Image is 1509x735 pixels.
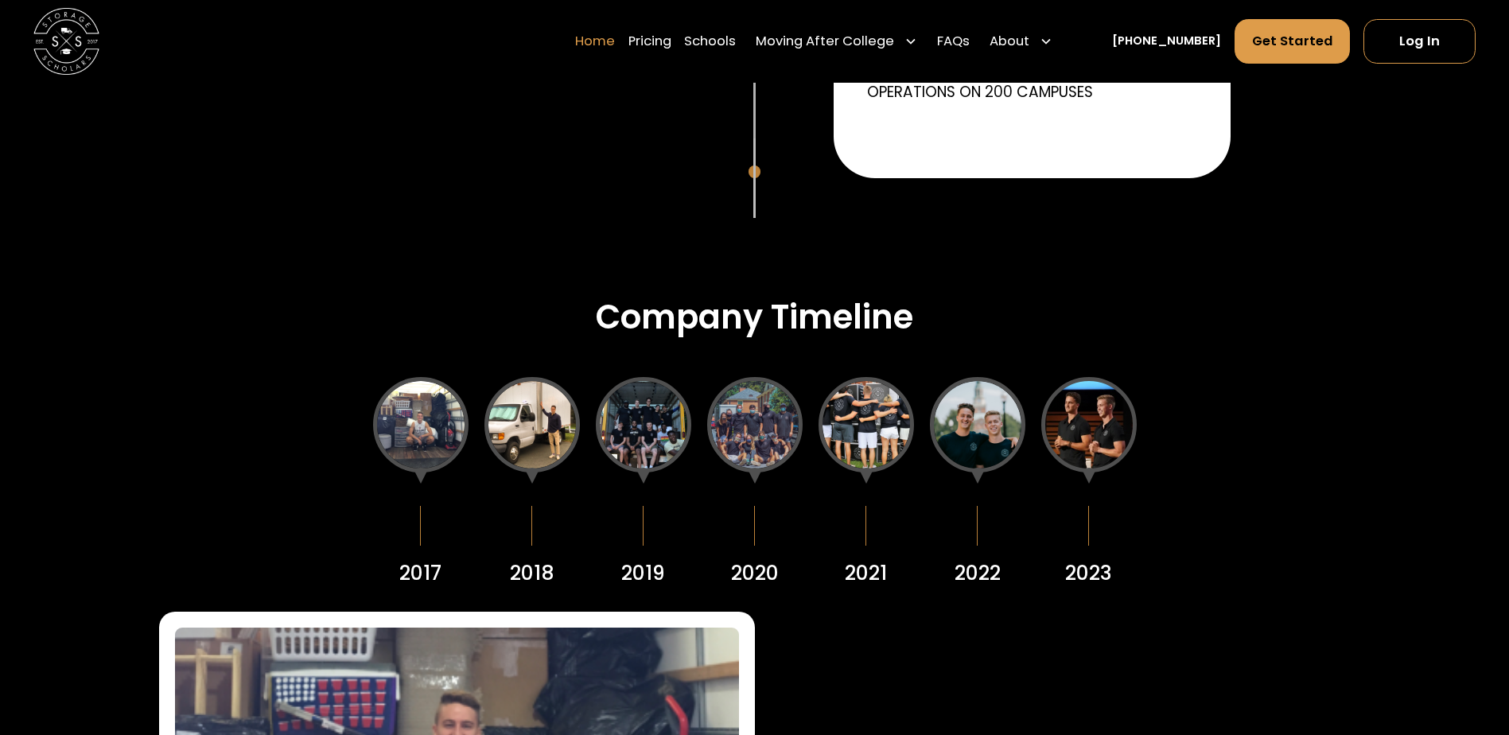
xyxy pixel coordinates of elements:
div: Moving After College [756,32,894,52]
div: About [983,18,1060,64]
a: Get Started [1235,19,1351,64]
img: Storage Scholars main logo [33,8,99,74]
div: 2023 [1065,558,1112,588]
a: Schools [684,18,736,64]
div: 2021 [845,558,887,588]
a: FAQs [937,18,970,64]
a: Pricing [628,18,671,64]
div: 2017 [399,558,441,588]
div: 2020 [731,558,779,588]
a: Log In [1363,19,1476,64]
p: Operations on 200 Campuses [867,81,1206,103]
div: 2019 [621,558,665,588]
a: Home [575,18,615,64]
div: Moving After College [749,18,924,64]
a: [PHONE_NUMBER] [1112,33,1221,50]
div: About [990,32,1029,52]
h3: Company Timeline [596,297,913,337]
div: 2022 [955,558,1001,588]
div: 2018 [510,558,554,588]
